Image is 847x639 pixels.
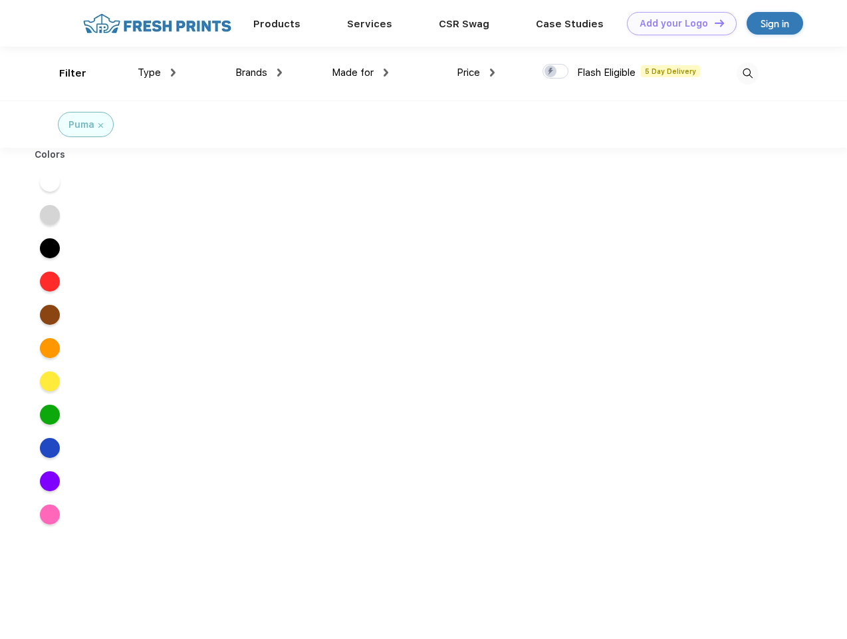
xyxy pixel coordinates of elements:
[332,67,374,79] span: Made for
[439,18,489,30] a: CSR Swag
[640,18,708,29] div: Add your Logo
[277,69,282,77] img: dropdown.png
[577,67,636,79] span: Flash Eligible
[641,65,700,77] span: 5 Day Delivery
[171,69,176,77] img: dropdown.png
[59,66,86,81] div: Filter
[138,67,161,79] span: Type
[761,16,789,31] div: Sign in
[384,69,388,77] img: dropdown.png
[347,18,392,30] a: Services
[253,18,301,30] a: Products
[235,67,267,79] span: Brands
[79,12,235,35] img: fo%20logo%202.webp
[457,67,480,79] span: Price
[737,63,759,85] img: desktop_search.svg
[68,118,94,132] div: Puma
[98,123,103,128] img: filter_cancel.svg
[747,12,803,35] a: Sign in
[715,19,724,27] img: DT
[490,69,495,77] img: dropdown.png
[25,148,76,162] div: Colors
